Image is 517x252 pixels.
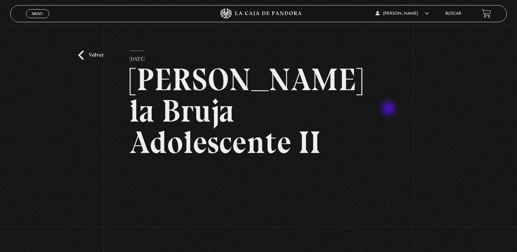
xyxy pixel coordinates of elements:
span: Menu [32,12,43,16]
span: [PERSON_NAME] [376,12,429,16]
span: Cerrar [29,17,45,22]
a: Volver [78,51,104,60]
a: View your shopping cart [482,9,491,18]
h2: [PERSON_NAME] la Bruja Adolescente II [130,64,387,158]
p: [DATE] [130,51,145,64]
a: Buscar [445,12,461,16]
